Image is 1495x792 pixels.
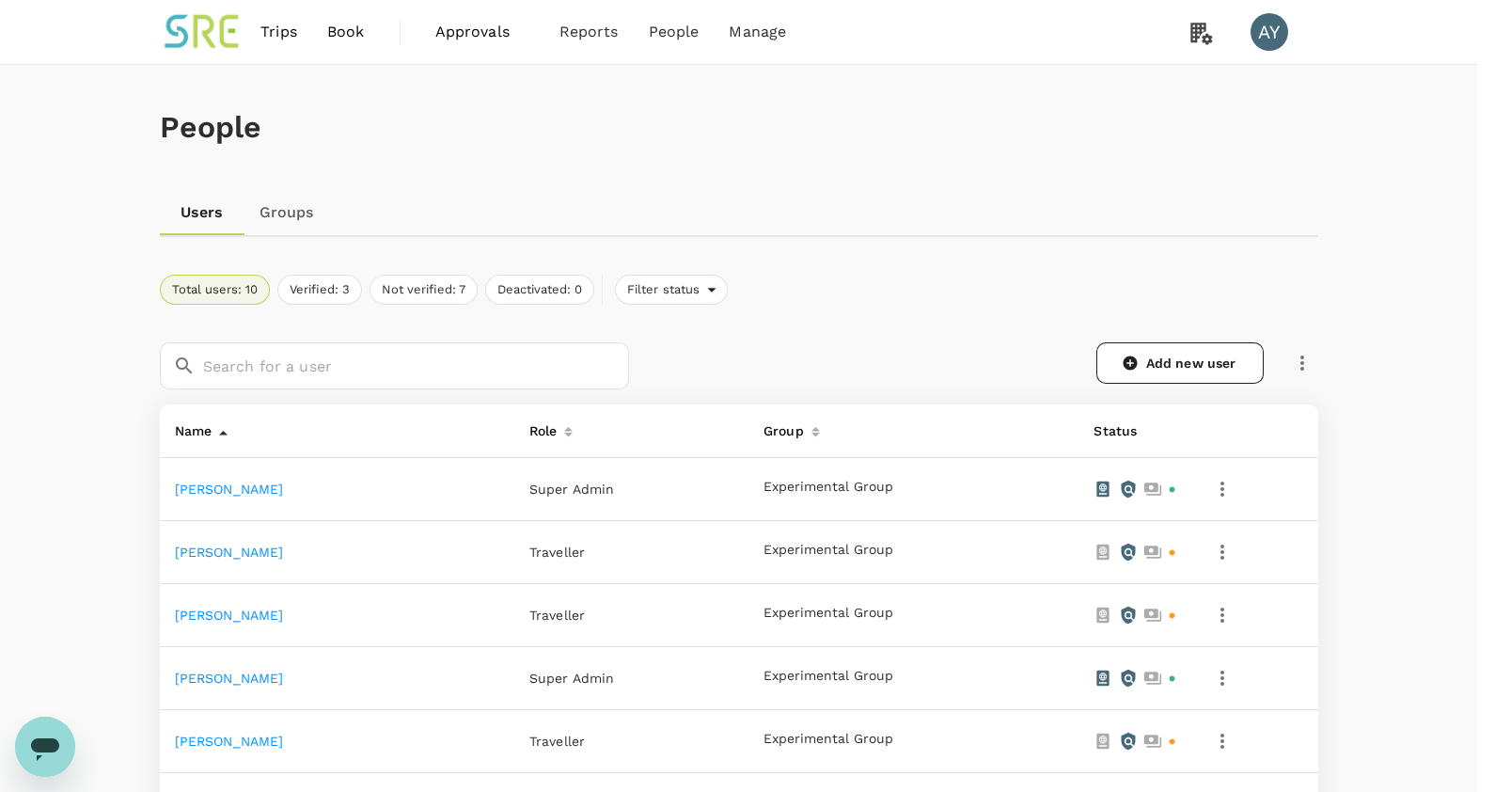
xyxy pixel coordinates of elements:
[1251,13,1288,51] div: AY
[729,21,786,43] span: Manage
[1096,342,1264,384] a: Add new user
[370,275,478,305] button: Not verified: 7
[260,21,297,43] span: Trips
[160,110,1318,145] h1: People
[649,21,700,43] span: People
[763,606,893,621] span: Experimental Group
[160,190,244,235] a: Users
[160,11,246,53] img: Synera Renewable Energy
[529,482,615,497] span: Super Admin
[175,482,284,497] a: [PERSON_NAME]
[175,608,284,623] a: [PERSON_NAME]
[277,275,362,305] button: Verified: 3
[529,671,615,686] span: Super Admin
[529,608,585,623] span: Traveller
[763,480,893,495] span: Experimental Group
[327,21,365,43] span: Book
[529,734,585,749] span: Traveller
[763,732,893,747] span: Experimental Group
[175,671,284,686] a: [PERSON_NAME]
[763,669,893,684] span: Experimental Group
[175,545,284,560] a: [PERSON_NAME]
[559,21,619,43] span: Reports
[616,281,708,299] span: Filter status
[203,342,629,389] input: Search for a user
[763,543,893,558] span: Experimental Group
[485,275,594,305] button: Deactivated: 0
[756,412,804,442] div: Group
[1078,404,1191,458] th: Status
[15,717,75,777] iframe: Button to launch messaging window
[160,275,270,305] button: Total users: 10
[167,412,212,442] div: Name
[244,190,329,235] a: Groups
[435,21,529,43] span: Approvals
[529,545,585,560] span: Traveller
[522,412,558,442] div: Role
[175,734,284,749] a: [PERSON_NAME]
